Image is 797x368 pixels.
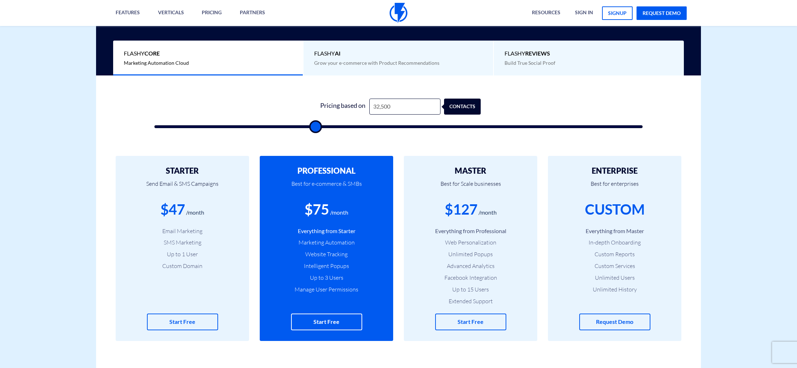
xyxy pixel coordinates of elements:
div: CUSTOM [585,199,645,220]
div: contacts [451,99,487,115]
li: Facebook Integration [415,274,527,282]
h2: ENTERPRISE [559,167,671,175]
div: /month [330,209,348,217]
a: signup [602,6,633,20]
li: Custom Reports [559,250,671,258]
div: $75 [305,199,329,220]
p: Best for e-commerce & SMBs [270,175,382,199]
span: Grow your e-commerce with Product Recommendations [314,60,439,66]
li: In-depth Onboarding [559,238,671,247]
a: Request Demo [579,314,650,330]
a: Start Free [291,314,362,330]
li: Up to 3 Users [270,274,382,282]
b: AI [335,50,341,57]
b: REVIEWS [525,50,550,57]
p: Best for enterprises [559,175,671,199]
h2: STARTER [126,167,238,175]
li: Web Personalization [415,238,527,247]
li: Manage User Permissions [270,285,382,294]
li: Intelligent Popups [270,262,382,270]
span: Marketing Automation Cloud [124,60,189,66]
span: Flashy [505,49,673,58]
p: Send Email & SMS Campaigns [126,175,238,199]
li: Everything from Master [559,227,671,235]
div: /month [186,209,204,217]
a: request demo [637,6,687,20]
span: Build True Social Proof [505,60,555,66]
li: Everything from Professional [415,227,527,235]
li: Custom Domain [126,262,238,270]
div: $47 [160,199,185,220]
li: Everything from Starter [270,227,382,235]
li: Custom Services [559,262,671,270]
li: Up to 1 User [126,250,238,258]
h2: MASTER [415,167,527,175]
li: Advanced Analytics [415,262,527,270]
div: Pricing based on [316,99,369,115]
li: Email Marketing [126,227,238,235]
li: Unlimited Users [559,274,671,282]
b: Core [144,50,160,57]
div: $127 [445,199,477,220]
a: Start Free [147,314,218,330]
span: Flashy [314,49,482,58]
li: Extended Support [415,297,527,305]
li: Website Tracking [270,250,382,258]
a: Start Free [435,314,506,330]
span: Flashy [124,49,292,58]
li: SMS Marketing [126,238,238,247]
h2: PROFESSIONAL [270,167,382,175]
li: Unlimited Popups [415,250,527,258]
li: Unlimited History [559,285,671,294]
div: /month [479,209,497,217]
p: Best for Scale businesses [415,175,527,199]
li: Marketing Automation [270,238,382,247]
li: Up to 15 Users [415,285,527,294]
